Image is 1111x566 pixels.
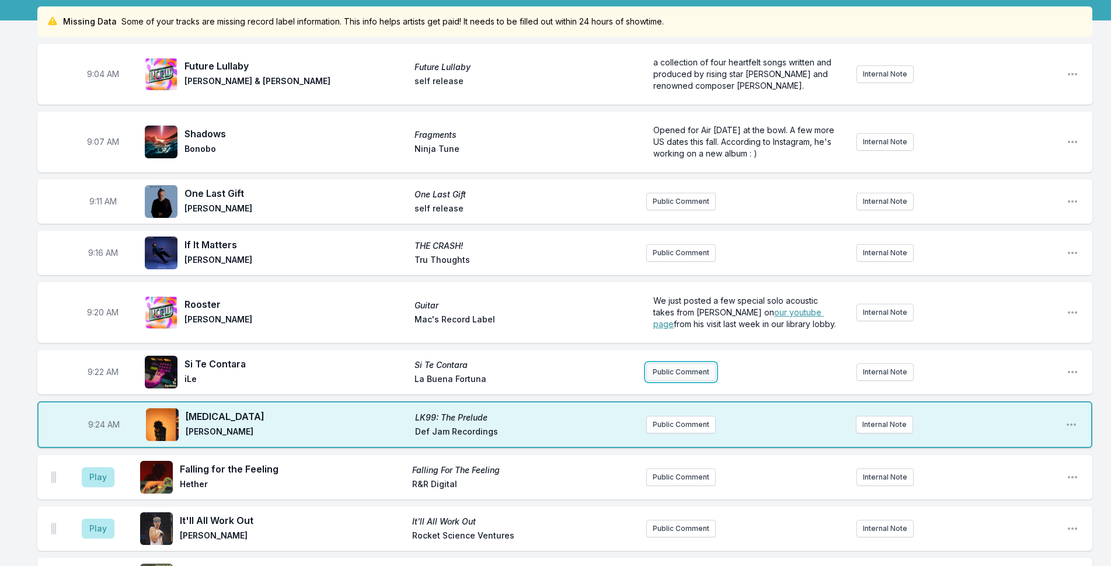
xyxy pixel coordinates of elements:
span: Opened for Air [DATE] at the bowl. A few more US dates this fall. According to Instagram, he's wo... [653,125,837,158]
span: Falling for the Feeling [180,462,405,476]
button: Public Comment [646,468,716,486]
span: If It Matters [184,238,408,252]
span: [PERSON_NAME] [184,314,408,328]
button: Public Comment [646,193,716,210]
button: Open playlist item options [1067,471,1078,483]
button: Internal Note [856,133,914,151]
span: Timestamp [88,247,118,259]
span: [PERSON_NAME] & [PERSON_NAME] [184,75,408,89]
button: Open playlist item options [1067,68,1078,80]
span: Future Lullaby [184,59,408,73]
span: We just posted a few special solo acoustic takes from [PERSON_NAME] on [653,296,820,317]
button: Open playlist item options [1067,366,1078,378]
span: Shadows [184,127,408,141]
span: Timestamp [87,68,119,80]
button: Open playlist item options [1067,523,1078,534]
button: Internal Note [856,416,913,433]
span: Si Te Contara [184,357,408,371]
span: Hether [180,478,405,492]
span: [MEDICAL_DATA] [186,409,408,423]
img: Guitar [145,296,177,329]
span: iLe [184,373,408,387]
img: Si Te Contara [145,356,177,388]
span: Rooster [184,297,408,311]
span: Timestamp [88,366,119,378]
button: Play [82,467,114,487]
span: Ninja Tune [415,143,638,157]
button: Internal Note [856,244,914,262]
span: Timestamp [88,419,120,430]
span: Bonobo [184,143,408,157]
img: Drag Handle [51,471,56,483]
img: THE CRASH! [145,237,177,269]
span: R&R Digital [412,478,638,492]
button: Internal Note [856,468,914,486]
span: Guitar [415,300,638,311]
button: Public Comment [646,363,716,381]
span: Def Jam Recordings [415,426,638,440]
button: Open playlist item options [1067,307,1078,318]
span: LK99: The Prelude [415,412,638,423]
button: Public Comment [646,244,716,262]
button: Internal Note [856,304,914,321]
span: Mac's Record Label [415,314,638,328]
span: Timestamp [87,136,119,148]
span: [PERSON_NAME] [184,254,408,268]
button: Public Comment [646,520,716,537]
button: Open playlist item options [1067,196,1078,207]
span: Falling For The Feeling [412,464,638,476]
span: One Last Gift [415,189,638,200]
img: LK99: The Prelude [146,408,179,441]
span: Si Te Contara [415,359,638,371]
span: Rocket Science Ventures [412,530,638,544]
span: Future Lullaby [415,61,638,73]
button: Internal Note [856,193,914,210]
button: Open playlist item options [1067,247,1078,259]
button: Public Comment [646,416,716,433]
img: Fragments [145,126,177,158]
span: [PERSON_NAME] [186,426,408,440]
span: self release [415,75,638,89]
span: It'll All Work Out [412,516,638,527]
span: THE CRASH! [415,240,638,252]
button: Open playlist item options [1065,419,1077,430]
span: [PERSON_NAME] [184,203,408,217]
img: It'll All Work Out [140,512,173,545]
button: Internal Note [856,65,914,83]
button: Open playlist item options [1067,136,1078,148]
span: Timestamp [89,196,117,207]
img: One Last Gift [145,185,177,218]
span: Some of your tracks are missing record label information. This info helps artists get paid! It ne... [121,16,664,27]
span: [PERSON_NAME] [180,530,405,544]
span: Missing Data [63,16,117,27]
span: One Last Gift [184,186,408,200]
span: Timestamp [87,307,119,318]
img: Falling For The Feeling [140,461,173,494]
button: Internal Note [856,520,914,537]
img: Drag Handle [51,523,56,534]
span: La Buena Fortuna [415,373,638,387]
span: from his visit last week in our library lobby. [674,319,836,329]
span: Tru Thoughts [415,254,638,268]
span: It'll All Work Out [180,513,405,527]
button: Internal Note [856,363,914,381]
span: Fragments [415,129,638,141]
img: Future Lullaby [145,58,177,91]
span: self release [415,203,638,217]
button: Play [82,519,114,539]
span: a collection of four heartfelt songs written and produced by rising star [PERSON_NAME] and renown... [653,57,834,91]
